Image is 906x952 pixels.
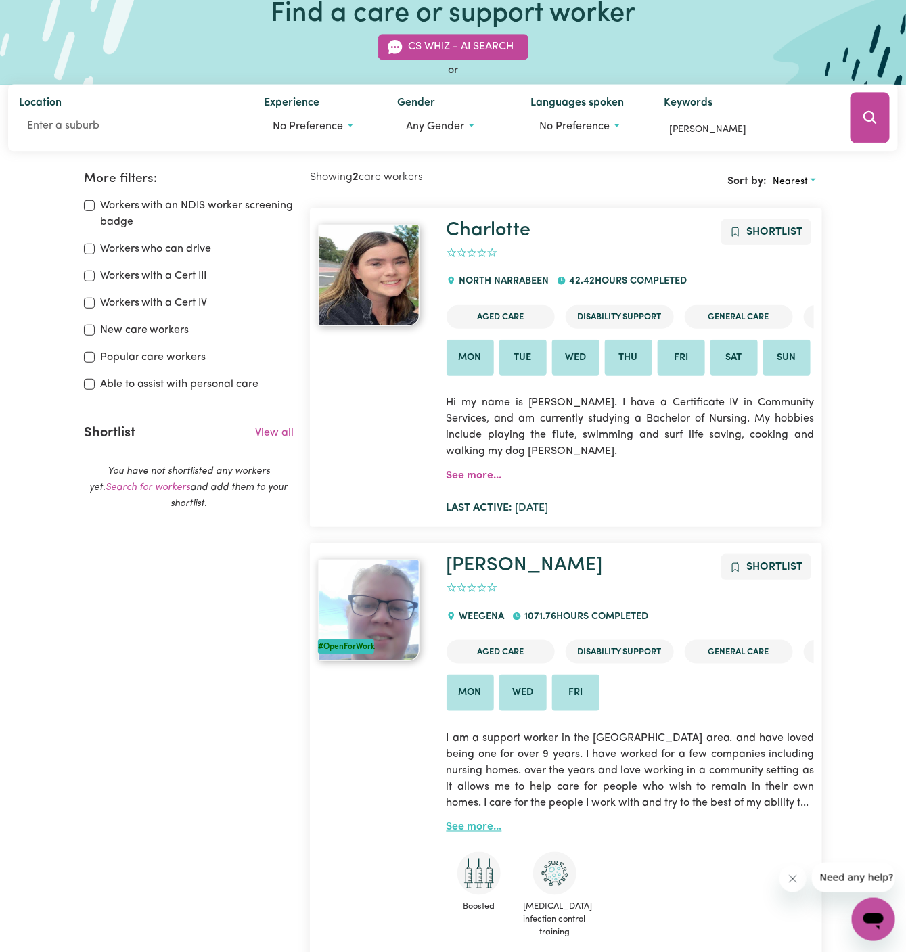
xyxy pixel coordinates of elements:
[255,428,294,438] a: View all
[447,581,497,596] div: add rating by typing an integer from 0 to 5 or pressing arrow keys
[106,482,190,493] a: Search for workers
[264,95,319,114] label: Experience
[512,599,656,635] div: 1071.76 hours completed
[273,122,343,133] span: No preference
[746,227,802,237] span: Shortlist
[447,675,494,711] li: Available on Mon
[522,895,587,945] span: [MEDICAL_DATA] infection control training
[100,322,189,338] label: New care workers
[447,246,497,261] div: add rating by typing an integer from 0 to 5 or pressing arrow keys
[19,95,62,114] label: Location
[264,114,376,140] button: Worker experience options
[552,340,599,376] li: Available on Wed
[397,114,509,140] button: Worker gender preference
[566,640,674,664] li: Disability Support
[447,470,502,481] a: See more...
[539,122,610,133] span: No preference
[84,425,135,441] h2: Shortlist
[318,225,430,326] a: Charlotte
[533,852,576,895] img: CS Academy: COVID-19 Infection Control Training course completed
[685,305,793,329] li: General Care
[447,599,512,635] div: WEEGENA
[100,198,294,230] label: Workers with an NDIS worker screening badge
[710,340,758,376] li: Available on Sat
[406,122,464,133] span: Any gender
[557,263,695,300] div: 42.42 hours completed
[664,95,712,114] label: Keywords
[746,562,802,572] span: Shortlist
[447,722,815,819] p: I am a support worker in the [GEOGRAPHIC_DATA] area. and have loved being one for over 9 years. I...
[447,305,555,329] li: Aged Care
[763,340,811,376] li: Available on Sun
[310,171,566,184] h2: Showing care workers
[100,349,206,365] label: Popular care workers
[530,95,624,114] label: Languages spoken
[447,263,557,300] div: NORTH NARRABEEN
[8,63,898,79] div: or
[447,822,502,833] a: See more...
[84,171,294,187] h2: More filters:
[318,225,420,326] img: View Charlotte's profile
[499,340,547,376] li: Available on Tue
[447,640,555,664] li: Aged Care
[19,114,242,139] input: Enter a suburb
[318,639,374,654] div: #OpenForWork
[851,93,890,143] button: Search
[100,268,207,284] label: Workers with a Cert III
[552,675,599,711] li: Available on Fri
[685,640,793,664] li: General Care
[727,176,767,187] span: Sort by:
[100,241,212,257] label: Workers who can drive
[353,172,359,183] b: 2
[89,466,288,509] em: You have not shortlisted any workers yet. and add them to your shortlist.
[457,852,501,895] img: Care and support worker has received booster dose of COVID-19 vaccination
[318,560,420,661] img: View Heidi 's profile
[566,305,674,329] li: Disability Support
[100,295,208,311] label: Workers with a Cert IV
[378,35,528,60] button: CS Whiz - AI Search
[499,675,547,711] li: Available on Wed
[664,120,832,141] input: Enter keywords, e.g. full name, interests
[447,556,603,575] a: [PERSON_NAME]
[530,114,642,140] button: Worker language preferences
[721,219,811,245] button: Add to shortlist
[447,503,549,514] span: [DATE]
[605,340,652,376] li: Available on Thu
[447,503,513,514] b: Last active:
[447,386,815,468] p: Hi my name is [PERSON_NAME]. I have a Certificate IV in Community Services, and am currently stud...
[100,376,259,392] label: Able to assist with personal care
[447,340,494,376] li: Available on Mon
[658,340,705,376] li: Available on Fri
[767,171,822,192] button: Sort search results
[397,95,435,114] label: Gender
[779,865,807,892] iframe: Close message
[721,554,811,580] button: Add to shortlist
[812,863,895,892] iframe: Message from company
[447,221,531,240] a: Charlotte
[773,177,808,187] span: Nearest
[852,898,895,941] iframe: Button to launch messaging window
[318,560,430,661] a: Heidi #OpenForWork
[447,895,512,919] span: Boosted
